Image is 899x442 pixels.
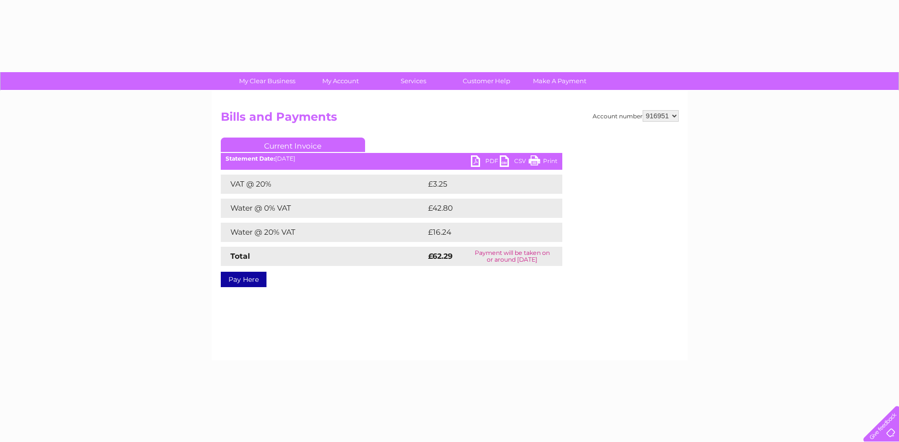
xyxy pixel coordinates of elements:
[520,72,599,90] a: Make A Payment
[374,72,453,90] a: Services
[221,138,365,152] a: Current Invoice
[447,72,526,90] a: Customer Help
[221,175,426,194] td: VAT @ 20%
[471,155,500,169] a: PDF
[226,155,275,162] b: Statement Date:
[426,199,543,218] td: £42.80
[529,155,557,169] a: Print
[428,252,453,261] strong: £62.29
[221,272,266,287] a: Pay Here
[426,175,540,194] td: £3.25
[221,155,562,162] div: [DATE]
[301,72,380,90] a: My Account
[500,155,529,169] a: CSV
[230,252,250,261] strong: Total
[426,223,542,242] td: £16.24
[221,110,679,128] h2: Bills and Payments
[221,223,426,242] td: Water @ 20% VAT
[462,247,562,266] td: Payment will be taken on or around [DATE]
[228,72,307,90] a: My Clear Business
[221,199,426,218] td: Water @ 0% VAT
[593,110,679,122] div: Account number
